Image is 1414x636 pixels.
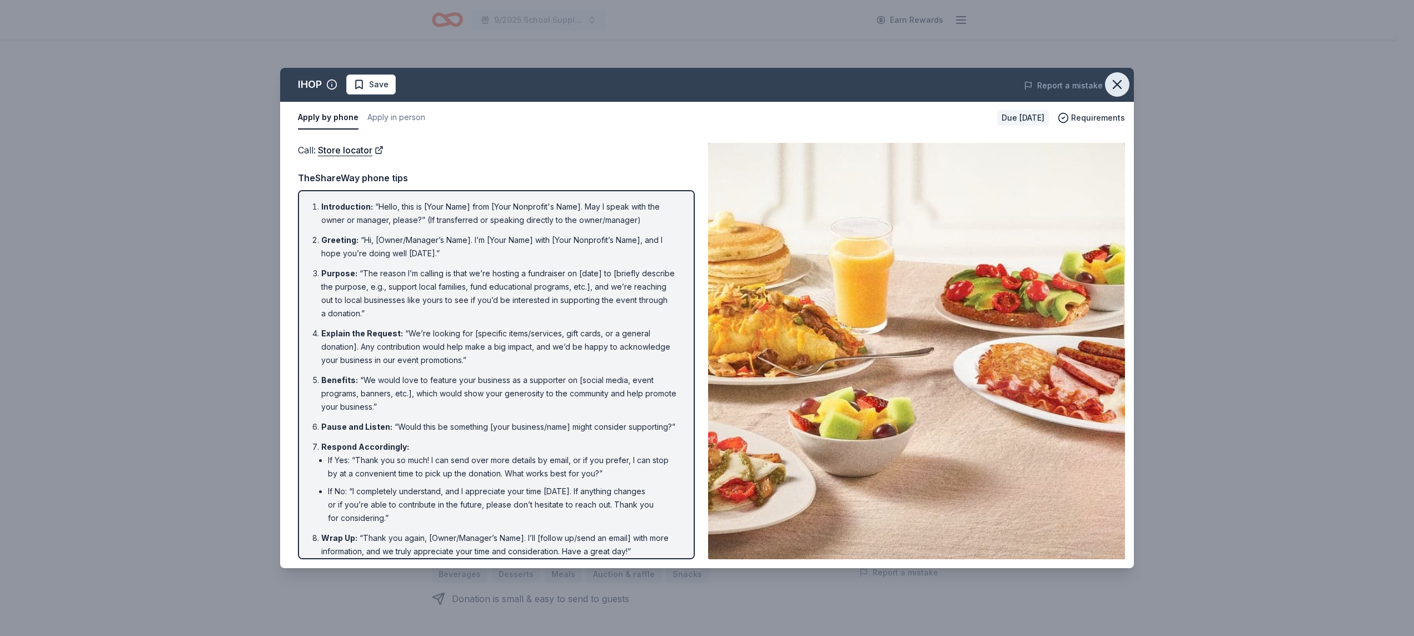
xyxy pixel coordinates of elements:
li: “Hello, this is [Your Name] from [Your Nonprofit's Name]. May I speak with the owner or manager, ... [321,200,678,227]
li: “We would love to feature your business as a supporter on [social media, event programs, banners,... [321,374,678,414]
div: Call : [298,143,695,157]
a: Store locator [318,143,384,157]
li: “We’re looking for [specific items/services, gift cards, or a general donation]. Any contribution... [321,327,678,367]
li: “Thank you again, [Owner/Manager’s Name]. I’ll [follow up/send an email] with more information, a... [321,531,678,558]
span: Pause and Listen : [321,422,392,431]
span: Respond Accordingly : [321,442,409,451]
div: Due [DATE] [997,110,1049,126]
span: Requirements [1071,111,1125,125]
span: Wrap Up : [321,533,357,543]
span: Greeting : [321,235,359,245]
div: TheShareWay phone tips [298,171,695,185]
span: Save [369,78,389,91]
span: Benefits : [321,375,358,385]
div: IHOP [298,76,322,93]
button: Report a mistake [1024,79,1103,92]
li: “Hi, [Owner/Manager’s Name]. I’m [Your Name] with [Your Nonprofit’s Name], and I hope you’re doin... [321,233,678,260]
button: Apply by phone [298,106,359,130]
span: Introduction : [321,202,373,211]
li: If Yes: “Thank you so much! I can send over more details by email, or if you prefer, I can stop b... [328,454,678,480]
button: Apply in person [367,106,425,130]
span: Explain the Request : [321,329,403,338]
li: If No: “I completely understand, and I appreciate your time [DATE]. If anything changes or if you... [328,485,678,525]
img: Image for IHOP [708,143,1125,559]
button: Requirements [1058,111,1125,125]
span: Purpose : [321,269,357,278]
button: Save [346,74,396,95]
li: “Would this be something [your business/name] might consider supporting?” [321,420,678,434]
li: “The reason I’m calling is that we’re hosting a fundraiser on [date] to [briefly describe the pur... [321,267,678,320]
